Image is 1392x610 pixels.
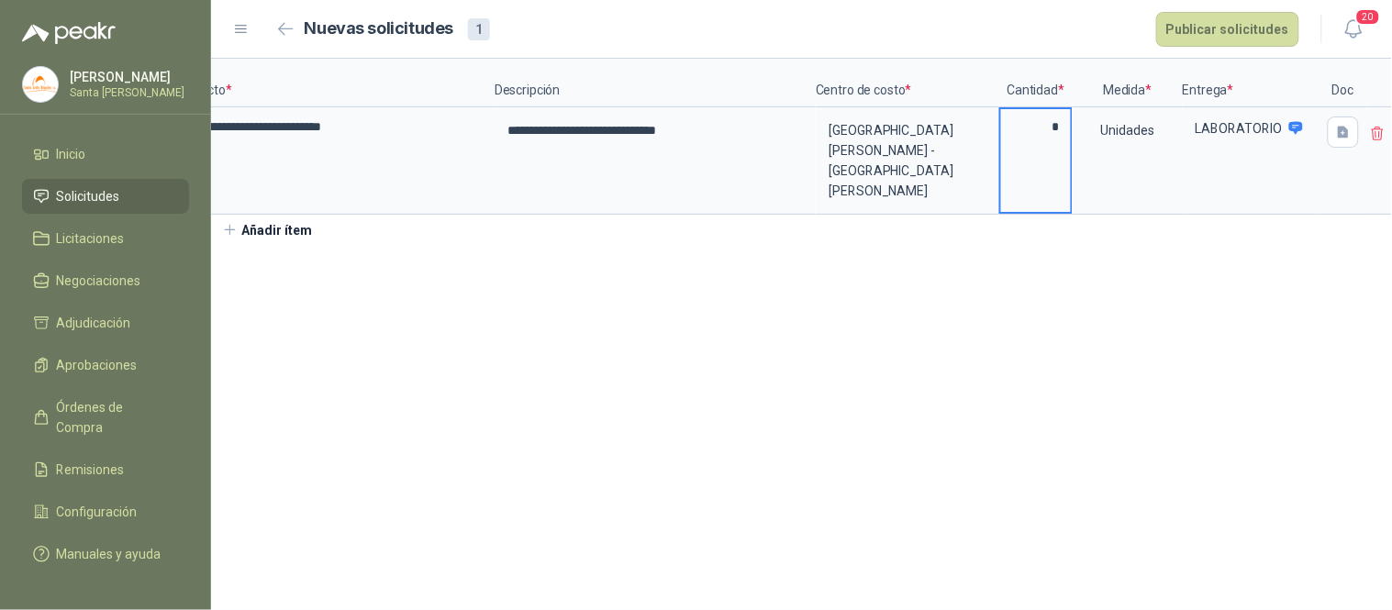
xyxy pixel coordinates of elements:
span: Órdenes de Compra [57,397,172,438]
p: Entrega [1183,59,1320,107]
div: [GEOGRAPHIC_DATA][PERSON_NAME] - [GEOGRAPHIC_DATA][PERSON_NAME] [818,109,997,212]
span: Negociaciones [57,271,141,291]
span: Solicitudes [57,186,120,206]
h2: Nuevas solicitudes [305,16,454,42]
div: Unidades [1075,109,1181,151]
span: Adjudicación [57,313,131,333]
p: Descripción [495,59,816,107]
a: Aprobaciones [22,348,189,383]
p: [PERSON_NAME] [70,71,184,83]
a: Manuales y ayuda [22,537,189,571]
p: Doc [1320,59,1366,107]
a: Licitaciones [22,221,189,256]
p: Centro de costo [816,59,999,107]
span: Manuales y ayuda [57,544,161,564]
p: Santa [PERSON_NAME] [70,87,184,98]
span: Licitaciones [57,228,125,249]
span: 20 [1355,8,1381,26]
a: Órdenes de Compra [22,390,189,445]
button: Añadir ítem [211,215,324,246]
button: Publicar solicitudes [1156,12,1299,47]
button: 20 [1337,13,1370,46]
img: Logo peakr [22,22,116,44]
a: Adjudicación [22,305,189,340]
p: LABORATORIO [1196,122,1283,135]
span: Aprobaciones [57,355,138,375]
span: Configuración [57,502,138,522]
p: Producto [173,59,495,107]
a: Inicio [22,137,189,172]
span: Remisiones [57,460,125,480]
span: Inicio [57,144,86,164]
a: Negociaciones [22,263,189,298]
img: Company Logo [23,67,58,102]
a: Solicitudes [22,179,189,214]
div: 1 [468,18,490,40]
p: Medida [1073,59,1183,107]
a: Configuración [22,494,189,529]
p: Cantidad [999,59,1073,107]
a: Remisiones [22,452,189,487]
